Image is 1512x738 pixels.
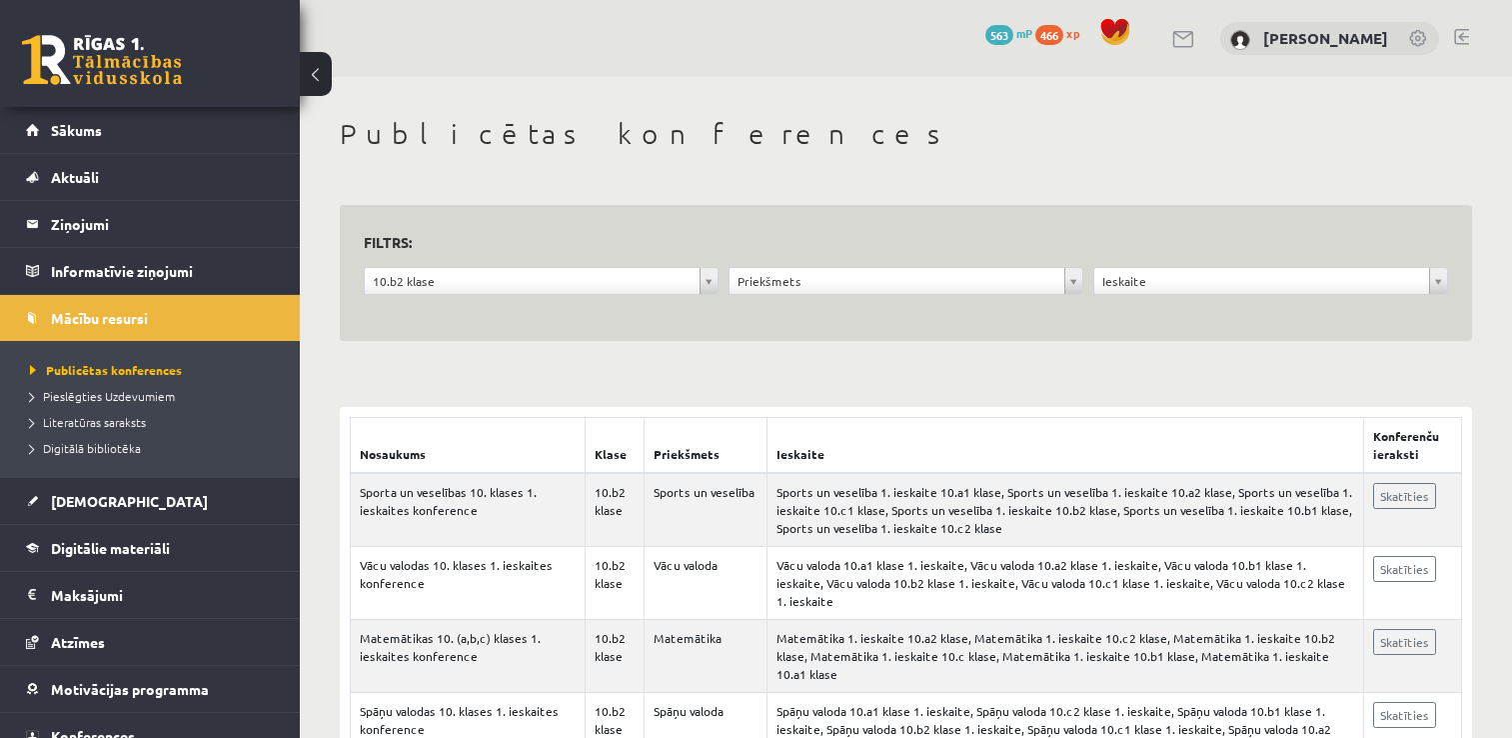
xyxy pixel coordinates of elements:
span: mP [1016,25,1032,41]
span: Pieslēgties Uzdevumiem [30,388,175,404]
td: Vācu valoda 10.a1 klase 1. ieskaite, Vācu valoda 10.a2 klase 1. ieskaite, Vācu valoda 10.b1 klase... [766,547,1363,620]
a: Mācību resursi [26,295,275,341]
span: Literatūras saraksts [30,414,146,430]
a: Informatīvie ziņojumi [26,248,275,294]
a: Sākums [26,107,275,153]
span: Atzīmes [51,633,105,651]
span: Motivācijas programma [51,680,209,698]
a: Digitālie materiāli [26,525,275,571]
td: 10.b2 klase [586,473,645,547]
td: Matemātika 1. ieskaite 10.a2 klase, Matemātika 1. ieskaite 10.c2 klase, Matemātika 1. ieskaite 10... [766,620,1363,693]
span: Priekšmets [738,268,1056,294]
span: Digitālie materiāli [51,539,170,557]
a: Skatīties [1373,556,1436,582]
legend: Ziņojumi [51,201,275,247]
a: 563 mP [985,25,1032,41]
th: Ieskaite [766,418,1363,474]
span: 466 [1035,25,1063,45]
td: Sporta un veselības 10. klases 1. ieskaites konference [351,473,586,547]
th: Priekšmets [645,418,766,474]
a: Ieskaite [1094,268,1447,294]
td: Vācu valoda [645,547,766,620]
span: xp [1066,25,1079,41]
th: Konferenču ieraksti [1363,418,1461,474]
legend: Maksājumi [51,572,275,618]
legend: Informatīvie ziņojumi [51,248,275,294]
h3: Filtrs: [364,229,1424,256]
span: Sākums [51,121,102,139]
span: Aktuāli [51,168,99,186]
a: Skatīties [1373,629,1436,655]
td: Matemātikas 10. (a,b,c) klases 1. ieskaites konference [351,620,586,693]
a: [PERSON_NAME] [1263,28,1388,48]
span: [DEMOGRAPHIC_DATA] [51,492,208,510]
a: Motivācijas programma [26,666,275,712]
a: [DEMOGRAPHIC_DATA] [26,478,275,524]
h1: Publicētas konferences [340,117,1472,151]
a: Aktuāli [26,154,275,200]
span: Publicētas konferences [30,362,182,378]
a: Ziņojumi [26,201,275,247]
a: Publicētas konferences [30,361,280,379]
span: Ieskaite [1102,268,1421,294]
td: Vācu valodas 10. klases 1. ieskaites konference [351,547,586,620]
th: Nosaukums [351,418,586,474]
th: Klase [586,418,645,474]
span: Mācību resursi [51,309,148,327]
td: 10.b2 klase [586,620,645,693]
a: Atzīmes [26,619,275,665]
a: 466 xp [1035,25,1089,41]
span: 10.b2 klase [373,268,692,294]
span: Digitālā bibliotēka [30,440,141,456]
a: 10.b2 klase [365,268,718,294]
span: 563 [985,25,1013,45]
td: Sports un veselība [645,473,766,547]
a: Rīgas 1. Tālmācības vidusskola [22,35,182,85]
a: Maksājumi [26,572,275,618]
img: Līga Strupka [1230,30,1250,50]
a: Literatūras saraksts [30,413,280,431]
a: Digitālā bibliotēka [30,439,280,457]
td: Sports un veselība 1. ieskaite 10.a1 klase, Sports un veselība 1. ieskaite 10.a2 klase, Sports un... [766,473,1363,547]
td: 10.b2 klase [586,547,645,620]
td: Matemātika [645,620,766,693]
a: Skatīties [1373,702,1436,728]
a: Skatīties [1373,483,1436,509]
a: Pieslēgties Uzdevumiem [30,387,280,405]
a: Priekšmets [730,268,1082,294]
